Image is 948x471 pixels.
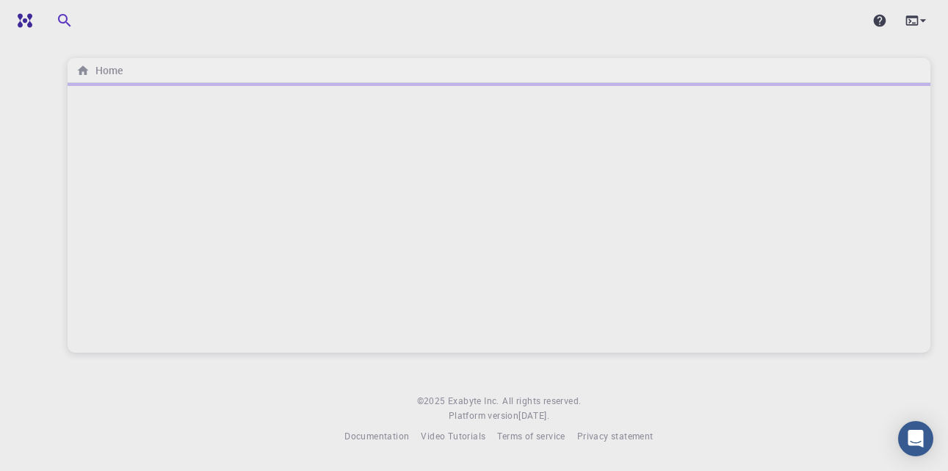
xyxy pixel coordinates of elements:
span: Video Tutorials [421,430,485,442]
a: [DATE]. [518,409,549,423]
span: Documentation [344,430,409,442]
a: Video Tutorials [421,429,485,444]
div: Open Intercom Messenger [898,421,933,456]
img: logo [12,13,32,28]
span: Privacy statement [577,430,654,442]
span: [DATE] . [518,409,549,421]
span: © 2025 [417,394,448,409]
span: Platform version [449,409,518,423]
span: Terms of service [497,430,565,442]
nav: breadcrumb [73,62,126,79]
a: Terms of service [497,429,565,444]
span: Exabyte Inc. [448,395,499,406]
a: Documentation [344,429,409,444]
a: Exabyte Inc. [448,394,499,409]
span: All rights reserved. [502,394,581,409]
a: Privacy statement [577,429,654,444]
h6: Home [90,62,123,79]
